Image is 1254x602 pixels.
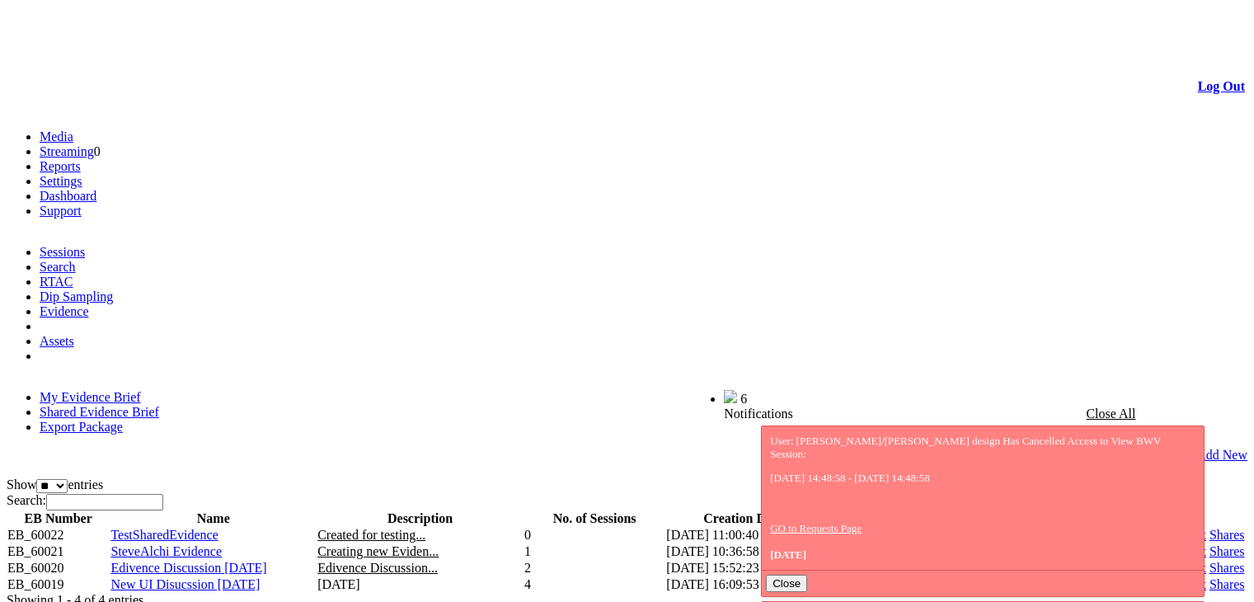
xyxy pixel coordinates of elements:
a: Dashboard [40,189,96,203]
a: Search [40,260,76,274]
span: Welcome, Nav Alchi design (Administrator) [501,391,691,403]
a: Export Package [40,420,123,434]
th: EB Number: activate to sort column ascending [7,510,110,527]
span: Creating new Eviden... [317,544,439,558]
a: Shares [1209,577,1245,591]
span: Created for testing... [317,528,425,542]
a: Dip Sampling [40,289,113,303]
a: Reports [40,159,81,173]
a: Settings [40,174,82,188]
a: My Evidence Brief [40,390,141,404]
a: Close All [1086,407,1135,421]
span: Edivence Discussion... [317,561,438,575]
a: Media [40,129,73,143]
a: Support [40,204,82,218]
span: [DATE] [770,548,806,561]
a: Log Out [1198,79,1245,93]
button: Close [766,575,807,592]
span: [DATE] [317,577,360,591]
a: RTAC [40,275,73,289]
a: Assets [40,334,74,348]
a: GO to Requests Page [770,522,862,534]
td: EB_60022 [7,527,110,543]
a: Streaming [40,144,94,158]
th: Name: activate to sort column ascending [110,510,317,527]
td: EB_60021 [7,543,110,560]
input: Search: [46,494,163,510]
a: Add New [1196,448,1247,463]
span: 0 [94,144,101,158]
td: EB_60020 [7,560,110,576]
a: TestSharedEvidence [110,528,218,542]
a: SteveAlchi Evidence [110,544,222,558]
a: Shares [1209,544,1245,558]
a: Shares [1209,528,1245,542]
a: Shares [1209,561,1245,575]
p: [DATE] 14:48:58 - [DATE] 14:48:58 [770,472,1195,485]
th: Description: activate to sort column ascending [317,510,524,527]
img: bell25.png [724,390,737,403]
label: Show entries [7,477,103,491]
div: User: [PERSON_NAME]/[PERSON_NAME] design Has Cancelled Access to View BWV Session: [770,435,1195,562]
td: EB_60019 [7,576,110,593]
a: Sessions [40,245,85,259]
a: New UI Disucssion [DATE] [110,577,260,591]
select: Showentries [36,479,68,493]
a: Shared Evidence Brief [40,405,159,419]
a: Evidence [40,304,89,318]
label: Search: [7,493,163,507]
a: Edivence Discussion [DATE] [110,561,266,575]
div: Notifications [724,407,1213,421]
span: 6 [740,392,747,406]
